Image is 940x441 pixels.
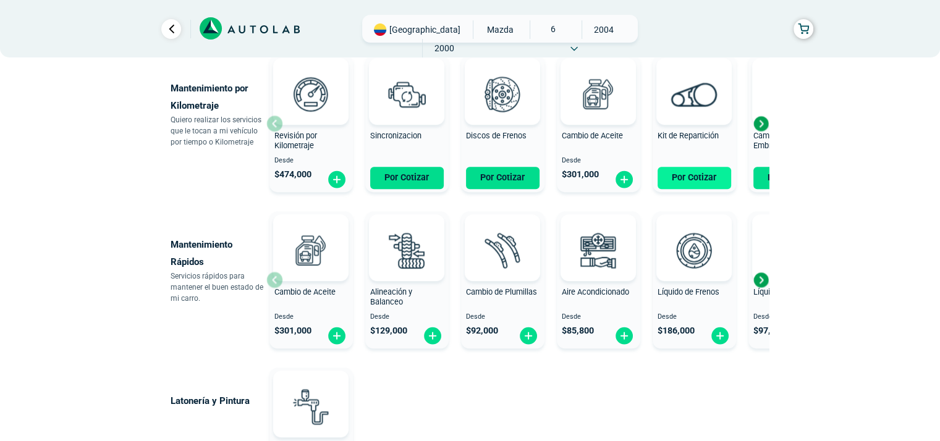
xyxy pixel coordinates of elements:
span: [GEOGRAPHIC_DATA] [389,23,460,36]
div: Next slide [752,114,770,133]
p: Quiero realizar los servicios que le tocan a mi vehículo por tiempo o Kilometraje [171,114,266,148]
button: Sincronizacion Por Cotizar [365,55,449,192]
img: aire_acondicionado-v3.svg [571,223,625,277]
img: AD0BCuuxAAAAAElFTkSuQmCC [484,61,521,98]
span: Desde [753,313,827,321]
span: Cambio de Aceite [274,287,336,296]
button: Por Cotizar [466,167,540,189]
span: Aire Acondicionado [562,287,629,296]
span: $ 97,300 [753,325,785,336]
button: Cambio de Aceite Desde $301,000 [269,211,353,348]
img: AD0BCuuxAAAAAElFTkSuQmCC [675,61,713,98]
img: sincronizacion-v3.svg [379,67,434,121]
span: Líquido de Frenos [658,287,719,296]
button: Aire Acondicionado Desde $85,800 [557,211,640,348]
img: fi_plus-circle2.svg [614,170,634,189]
img: frenos2-v3.svg [475,67,530,121]
button: Alineación y Balanceo Desde $129,000 [365,211,449,348]
img: latoneria_y_pintura-v3.svg [284,379,338,434]
img: AD0BCuuxAAAAAElFTkSuQmCC [580,217,617,254]
button: Líquido de Frenos Desde $186,000 [653,211,736,348]
img: fi_plus-circle2.svg [327,170,347,189]
span: Desde [274,313,348,321]
span: Cambio de Aceite [562,131,623,140]
img: Flag of COLOMBIA [374,23,386,36]
span: Desde [658,313,731,321]
button: Cambio de Plumillas Desde $92,000 [461,211,544,348]
span: Sincronizacion [370,131,421,140]
img: liquido_refrigerante-v3.svg [763,223,817,277]
span: Desde [562,313,635,321]
span: Desde [466,313,540,321]
img: fi_plus-circle2.svg [519,326,538,345]
span: Alineación y Balanceo [370,287,412,307]
p: Servicios rápidos para mantener el buen estado de mi carro. [171,271,266,304]
span: 6 [530,20,574,38]
span: Kit de Repartición [658,131,719,140]
button: Revisión por Kilometraje Desde $474,000 [269,55,353,192]
img: AD0BCuuxAAAAAElFTkSuQmCC [675,217,713,254]
img: liquido_frenos-v3.svg [667,223,721,277]
span: $ 85,800 [562,325,594,336]
img: AD0BCuuxAAAAAElFTkSuQmCC [388,61,425,98]
p: Mantenimiento Rápidos [171,236,266,271]
img: fi_plus-circle2.svg [710,326,730,345]
p: Latonería y Pintura [171,392,266,409]
span: $ 301,000 [274,325,311,336]
span: Desde [562,157,635,165]
span: Cambio de Plumillas [466,287,537,296]
img: plumillas-v3.svg [475,223,530,277]
div: Next slide [752,271,770,289]
img: cambio_de_aceite-v3.svg [284,223,338,277]
a: Ir al paso anterior [161,19,181,39]
img: AD0BCuuxAAAAAElFTkSuQmCC [484,217,521,254]
span: $ 474,000 [274,169,311,180]
img: kit_de_embrague-v3.svg [763,67,817,121]
img: revision_por_kilometraje-v3.svg [284,67,338,121]
button: Kit de Repartición Por Cotizar [653,55,736,192]
button: Por Cotizar [753,167,827,189]
button: Por Cotizar [370,167,444,189]
span: $ 92,000 [466,325,498,336]
button: Líquido Refrigerante Desde $97,300 [748,211,832,348]
img: alineacion_y_balanceo-v3.svg [379,223,434,277]
span: MAZDA [478,20,522,39]
img: AD0BCuuxAAAAAElFTkSuQmCC [388,217,425,254]
button: Por Cotizar [658,167,731,189]
span: 2000 [423,39,467,57]
span: $ 301,000 [562,169,599,180]
img: AD0BCuuxAAAAAElFTkSuQmCC [292,373,329,410]
span: Cambio de Kit de Embrague [753,131,812,151]
img: fi_plus-circle2.svg [327,326,347,345]
img: cambio_de_aceite-v3.svg [571,67,625,121]
span: Revisión por Kilometraje [274,131,317,151]
span: Discos de Frenos [466,131,527,140]
button: Cambio de Aceite Desde $301,000 [557,55,640,192]
span: $ 186,000 [658,325,695,336]
span: Líquido Refrigerante [753,287,823,296]
button: Discos de Frenos Por Cotizar [461,55,544,192]
img: AD0BCuuxAAAAAElFTkSuQmCC [292,217,329,254]
img: AD0BCuuxAAAAAElFTkSuQmCC [580,61,617,98]
img: fi_plus-circle2.svg [423,326,442,345]
button: Cambio de Kit de Embrague Por Cotizar [748,55,832,192]
span: Desde [370,313,444,321]
span: 2004 [582,20,626,39]
p: Mantenimiento por Kilometraje [171,80,266,114]
span: $ 129,000 [370,325,407,336]
span: Desde [274,157,348,165]
img: correa_de_reparticion-v3.svg [671,82,718,106]
img: AD0BCuuxAAAAAElFTkSuQmCC [292,61,329,98]
img: fi_plus-circle2.svg [614,326,634,345]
